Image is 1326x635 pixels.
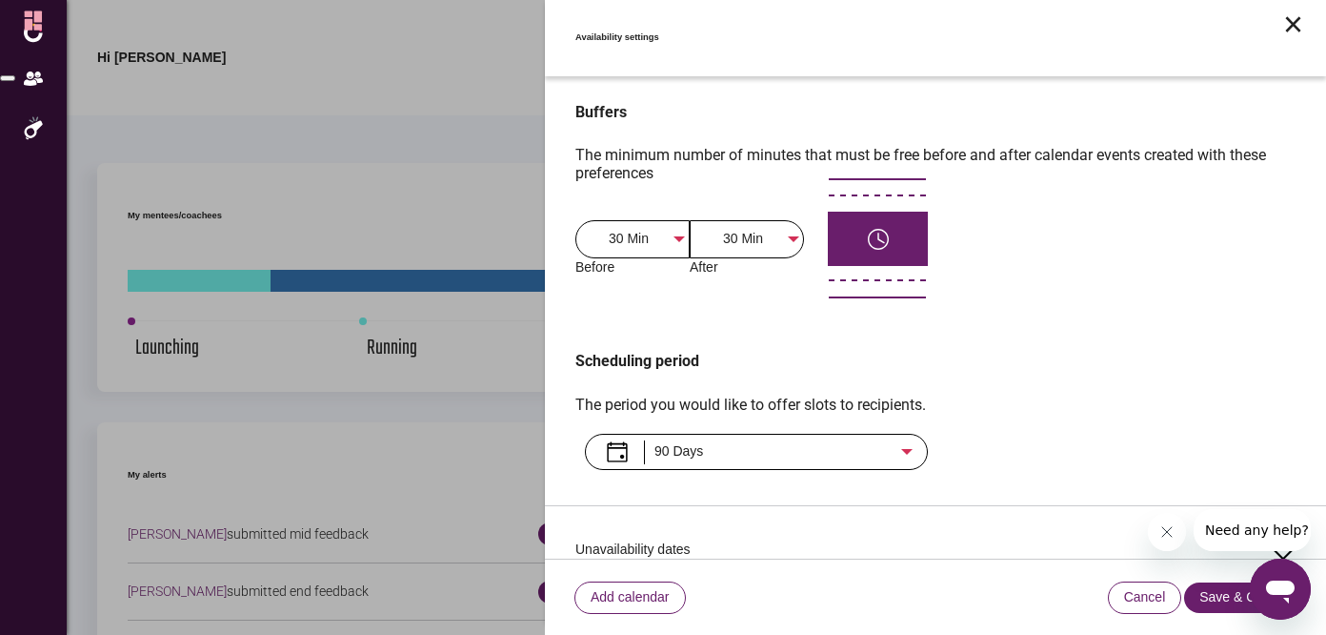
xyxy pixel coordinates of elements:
[575,146,1296,182] p: The minimum number of minutes that must be free before and after calendar events created with the...
[1250,559,1311,620] iframe: Button to launch messaging window
[575,396,1296,414] p: The period you would like to offer slots to recipients.
[575,583,685,613] button: Add calendar
[575,259,614,275] span: Before
[575,541,691,560] span: Unavailability dates
[575,352,1296,370] h5: Scheduling period
[1109,583,1181,613] button: Cancel
[1194,509,1311,551] iframe: Message from company
[575,29,659,48] h6: Availability settings
[1184,583,1296,613] button: Save & Close
[654,442,703,461] div: 90 Days
[575,103,1296,121] h5: Buffers
[575,220,690,258] div: 30 Min
[690,220,804,258] div: 30 Min
[690,259,718,275] span: After
[1148,513,1186,551] iframe: Close message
